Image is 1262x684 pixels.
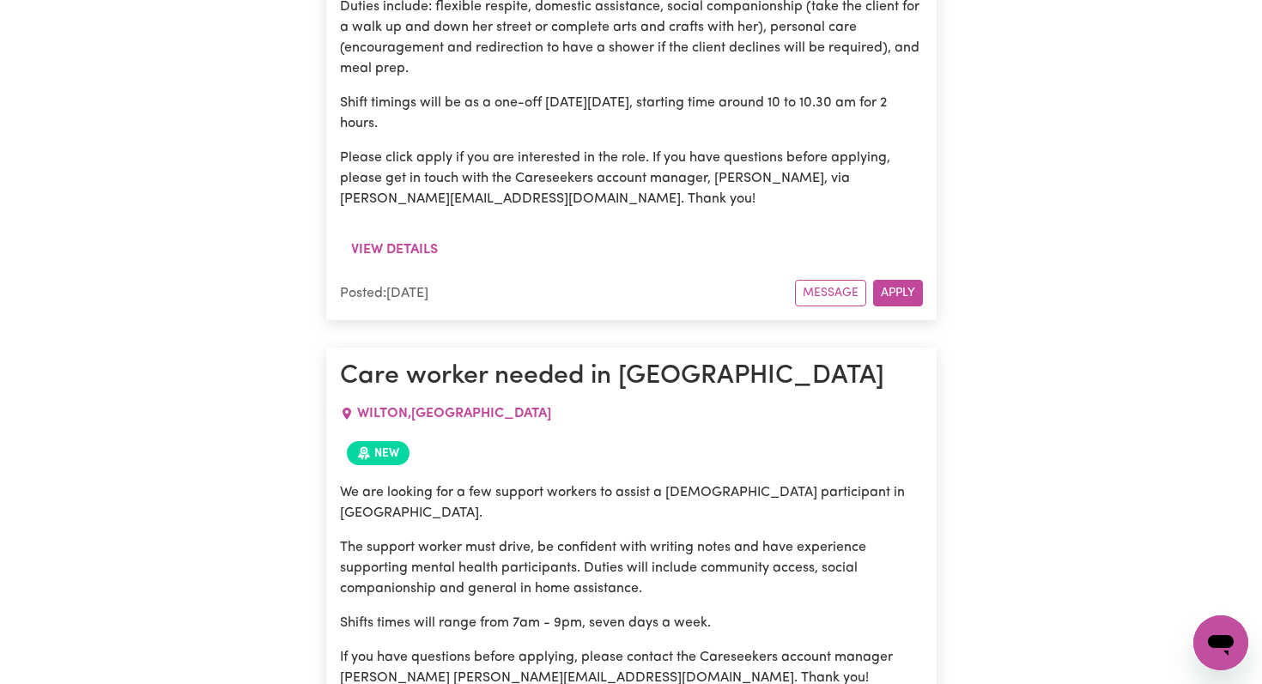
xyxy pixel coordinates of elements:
p: The support worker must drive, be confident with writing notes and have experience supporting men... [340,537,923,599]
span: WILTON , [GEOGRAPHIC_DATA] [357,407,551,421]
p: Please click apply if you are interested in the role. If you have questions before applying, plea... [340,148,923,209]
h1: Care worker needed in [GEOGRAPHIC_DATA] [340,361,923,392]
p: Shift timings will be as a one-off [DATE][DATE], starting time around 10 to 10.30 am for 2 hours. [340,93,923,134]
button: View details [340,233,449,266]
button: Apply for this job [873,280,923,306]
p: We are looking for a few support workers to assist a [DEMOGRAPHIC_DATA] participant in [GEOGRAPHI... [340,482,923,524]
iframe: Button to launch messaging window [1193,615,1248,670]
div: Posted: [DATE] [340,283,795,304]
p: Shifts times will range from 7am - 9pm, seven days a week. [340,613,923,633]
button: Message [795,280,866,306]
span: Job posted within the last 30 days [347,441,410,465]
